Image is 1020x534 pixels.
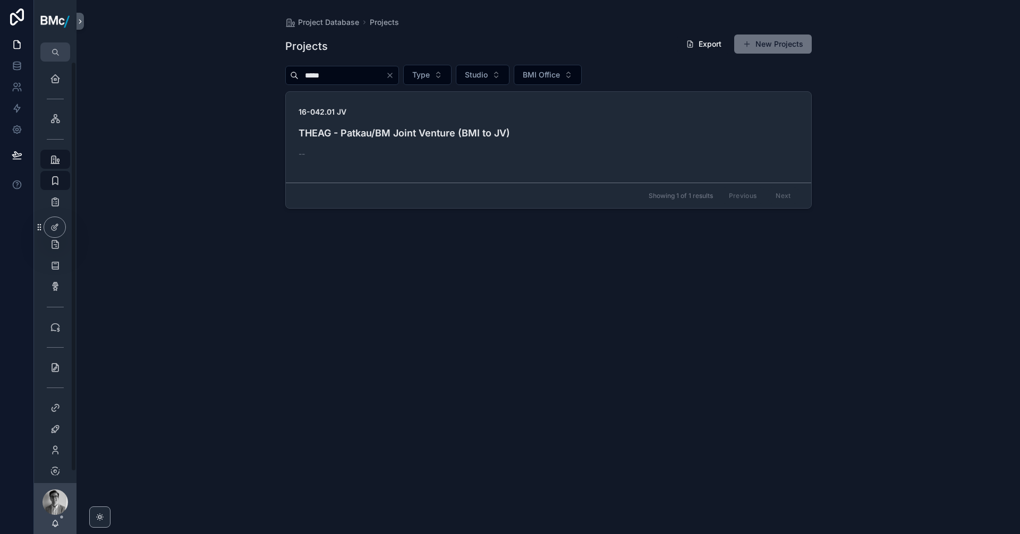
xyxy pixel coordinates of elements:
span: -- [299,149,305,159]
span: Showing 1 of 1 results [649,192,713,200]
button: Select Button [403,65,452,85]
a: Projects [370,17,399,28]
button: Select Button [456,65,509,85]
span: Type [412,70,430,80]
button: Clear [386,71,398,80]
img: App logo [40,13,70,29]
span: Project Database [298,17,359,28]
h1: Projects [285,39,328,54]
button: New Projects [734,35,812,54]
span: BMI Office [523,70,560,80]
a: 16-042.01 JVTHEAG - Patkau/BM Joint Venture (BMI to JV)-- [286,92,811,183]
a: Project Database [285,17,359,28]
button: Export [677,35,730,54]
div: scrollable content [34,62,76,483]
span: Studio [465,70,488,80]
button: Select Button [514,65,582,85]
h4: THEAG - Patkau/BM Joint Venture (BMI to JV) [299,126,798,140]
strong: 16-042.01 JV [299,107,346,116]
